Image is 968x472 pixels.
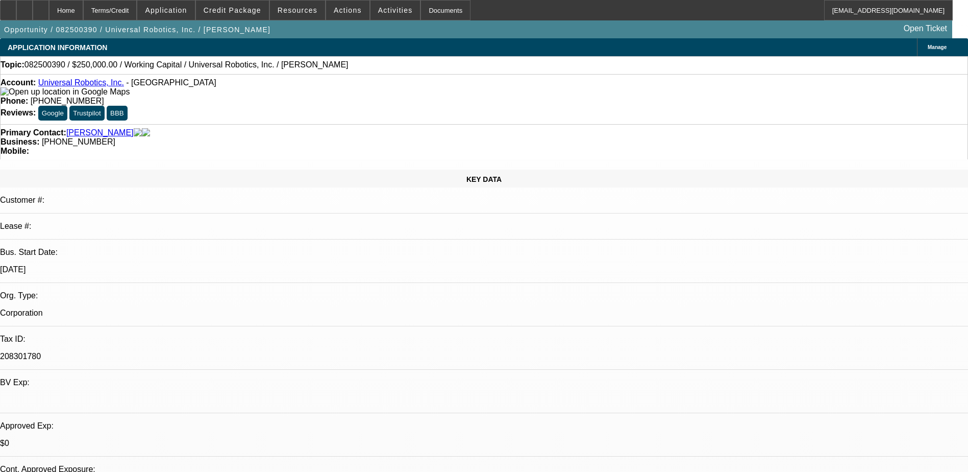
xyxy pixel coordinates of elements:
[126,78,216,87] span: - [GEOGRAPHIC_DATA]
[38,106,67,121] button: Google
[1,97,28,105] strong: Phone:
[4,26,270,34] span: Opportunity / 082500390 / Universal Robotics, Inc. / [PERSON_NAME]
[38,78,124,87] a: Universal Robotics, Inc.
[1,147,29,155] strong: Mobile:
[31,97,104,105] span: [PHONE_NUMBER]
[466,175,502,183] span: KEY DATA
[278,6,317,14] span: Resources
[928,44,947,50] span: Manage
[270,1,325,20] button: Resources
[1,137,39,146] strong: Business:
[334,6,362,14] span: Actions
[196,1,269,20] button: Credit Package
[326,1,369,20] button: Actions
[1,87,130,97] img: Open up location in Google Maps
[378,6,413,14] span: Activities
[42,137,115,146] span: [PHONE_NUMBER]
[1,87,130,96] a: View Google Maps
[134,128,142,137] img: facebook-icon.png
[1,128,66,137] strong: Primary Contact:
[142,128,150,137] img: linkedin-icon.png
[24,60,349,69] span: 082500390 / $250,000.00 / Working Capital / Universal Robotics, Inc. / [PERSON_NAME]
[69,106,104,121] button: Trustpilot
[1,78,36,87] strong: Account:
[1,108,36,117] strong: Reviews:
[204,6,261,14] span: Credit Package
[107,106,128,121] button: BBB
[137,1,194,20] button: Application
[8,43,107,52] span: APPLICATION INFORMATION
[900,20,951,37] a: Open Ticket
[145,6,187,14] span: Application
[370,1,420,20] button: Activities
[1,60,24,69] strong: Topic:
[66,128,134,137] a: [PERSON_NAME]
